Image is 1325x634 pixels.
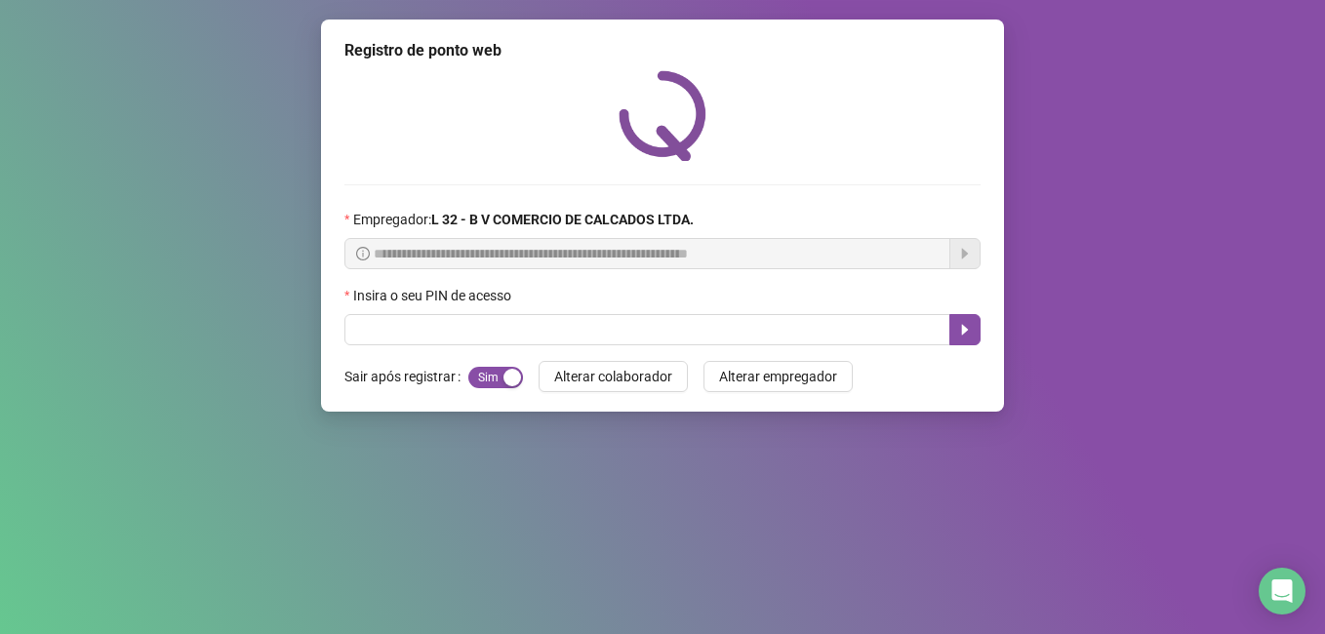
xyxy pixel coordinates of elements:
strong: L 32 - B V COMERCIO DE CALCADOS LTDA. [431,212,694,227]
span: info-circle [356,247,370,260]
button: Alterar empregador [703,361,853,392]
label: Insira o seu PIN de acesso [344,285,524,306]
span: Alterar colaborador [554,366,672,387]
span: caret-right [957,322,973,337]
div: Registro de ponto web [344,39,981,62]
span: Alterar empregador [719,366,837,387]
img: QRPoint [619,70,706,161]
span: Empregador : [353,209,694,230]
button: Alterar colaborador [539,361,688,392]
label: Sair após registrar [344,361,468,392]
div: Open Intercom Messenger [1259,568,1305,614]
